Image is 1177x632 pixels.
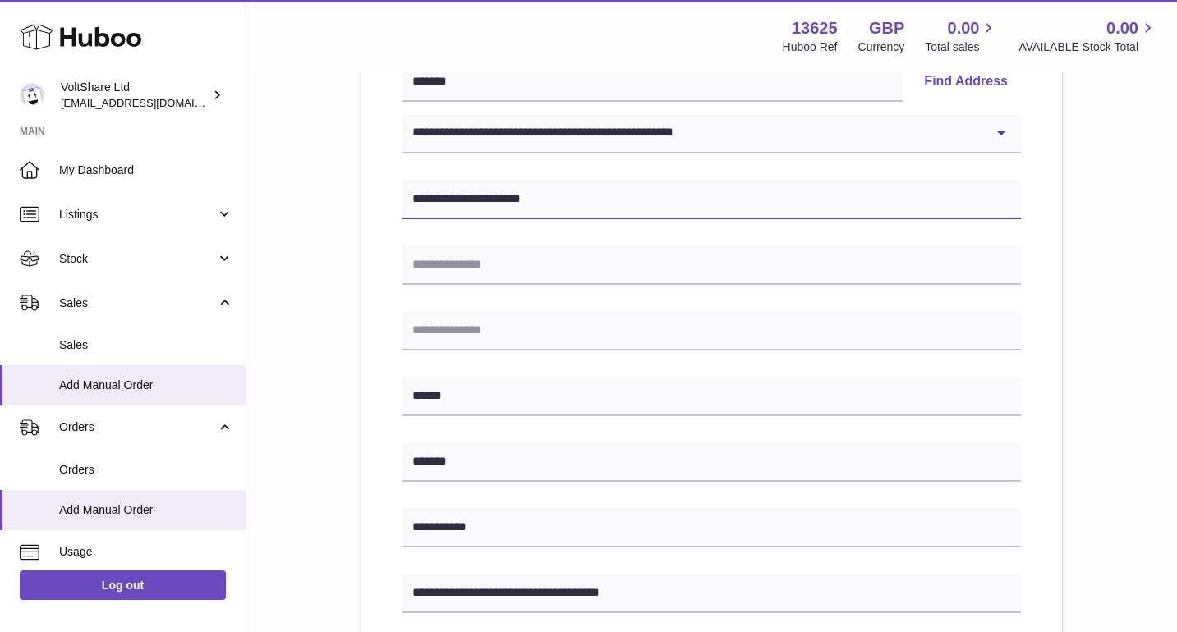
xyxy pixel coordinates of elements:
[1106,17,1138,39] span: 0.00
[59,419,216,435] span: Orders
[61,96,241,109] span: [EMAIL_ADDRESS][DOMAIN_NAME]
[948,17,980,39] span: 0.00
[1018,17,1157,55] a: 0.00 AVAILABLE Stock Total
[59,251,216,267] span: Stock
[925,39,998,55] span: Total sales
[858,39,905,55] div: Currency
[59,337,233,353] span: Sales
[59,502,233,518] span: Add Manual Order
[1018,39,1157,55] span: AVAILABLE Stock Total
[59,163,233,178] span: My Dashboard
[59,207,216,222] span: Listings
[59,295,216,311] span: Sales
[61,80,209,111] div: VoltShare Ltd
[792,17,838,39] strong: 13625
[59,544,233,560] span: Usage
[20,570,226,600] a: Log out
[783,39,838,55] div: Huboo Ref
[59,378,233,393] span: Add Manual Order
[911,62,1021,102] button: Find Address
[59,462,233,478] span: Orders
[925,17,998,55] a: 0.00 Total sales
[20,83,44,108] img: info@voltshare.co.uk
[869,17,904,39] strong: GBP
